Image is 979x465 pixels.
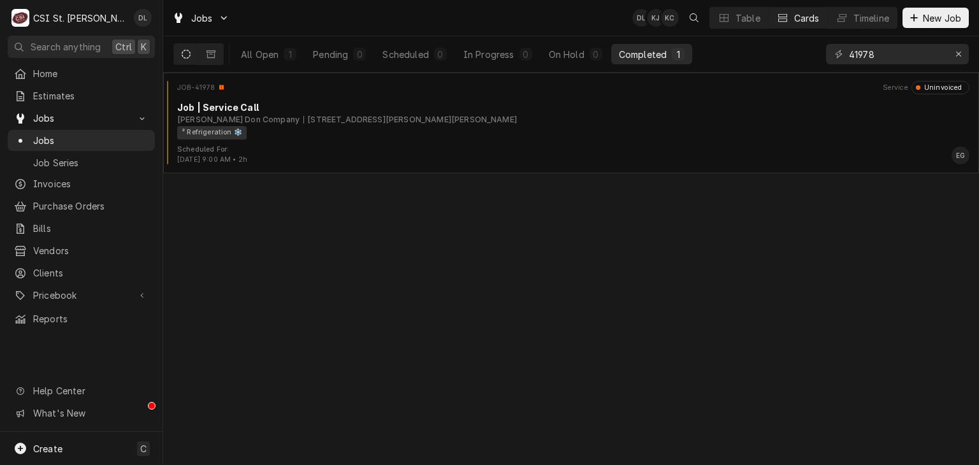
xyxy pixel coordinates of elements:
[177,114,969,125] div: Object Subtext
[8,218,155,239] a: Bills
[8,380,155,401] a: Go to Help Center
[33,443,62,454] span: Create
[177,126,965,139] div: Object Tag List
[33,244,149,257] span: Vendors
[849,44,945,64] input: Keyword search
[8,152,155,173] a: Job Series
[952,147,969,164] div: Card Footer Primary Content
[33,384,147,397] span: Help Center
[33,111,129,125] span: Jobs
[647,9,665,27] div: KJ
[794,11,820,25] div: Cards
[33,134,149,147] span: Jobs
[140,442,147,455] span: C
[177,83,215,93] div: Object ID
[313,48,348,61] div: Pending
[8,36,155,58] button: Search anythingCtrlK
[8,196,155,217] a: Purchase Orders
[163,73,979,173] div: Job Card: JOB-41978
[684,8,704,28] button: Open search
[33,177,149,190] span: Invoices
[33,289,129,302] span: Pricebook
[463,48,514,61] div: In Progress
[168,81,974,94] div: Card Header
[11,9,29,27] div: C
[177,145,247,155] div: Object Extra Context Footer Label
[952,147,969,164] div: EG
[141,40,147,54] span: K
[522,48,530,61] div: 0
[134,9,152,27] div: DL
[167,8,235,29] a: Go to Jobs
[883,81,969,94] div: Card Header Secondary Content
[303,114,517,125] div: Object Subtext Secondary
[33,312,149,325] span: Reports
[8,130,155,151] a: Jobs
[8,108,155,129] a: Go to Jobs
[33,67,149,80] span: Home
[168,101,974,139] div: Card Body
[661,9,679,27] div: KC
[920,83,962,93] div: Uninvoiced
[903,8,969,28] button: New Job
[33,89,149,103] span: Estimates
[853,11,889,25] div: Timeline
[632,9,650,27] div: David Lindsey's Avatar
[883,83,908,93] div: Object Extra Context Header
[920,11,964,25] span: New Job
[33,222,149,235] span: Bills
[8,240,155,261] a: Vendors
[8,403,155,424] a: Go to What's New
[8,63,155,84] a: Home
[134,9,152,27] div: David Lindsey's Avatar
[115,40,132,54] span: Ctrl
[168,145,974,165] div: Card Footer
[948,44,969,64] button: Erase input
[382,48,428,61] div: Scheduled
[177,101,969,114] div: Object Title
[177,145,247,165] div: Card Footer Extra Context
[674,48,682,61] div: 1
[33,406,147,420] span: What's New
[632,9,650,27] div: DL
[661,9,679,27] div: Kelly Christen's Avatar
[592,48,600,61] div: 0
[8,308,155,329] a: Reports
[549,48,584,61] div: On Hold
[736,11,760,25] div: Table
[437,48,444,61] div: 0
[31,40,101,54] span: Search anything
[619,48,667,61] div: Completed
[33,266,149,280] span: Clients
[177,126,247,139] div: ² Refrigeration ❄️
[33,11,127,25] div: CSI St. [PERSON_NAME]
[177,155,247,165] div: Object Extra Context Footer Value
[11,9,29,27] div: CSI St. Louis's Avatar
[911,81,969,94] div: Object Status
[177,155,247,164] span: [DATE] 9:00 AM • 2h
[33,156,149,169] span: Job Series
[33,199,149,213] span: Purchase Orders
[286,48,294,61] div: 1
[647,9,665,27] div: Ken Jiricek's Avatar
[8,262,155,283] a: Clients
[952,147,969,164] div: Eric Guard's Avatar
[8,285,155,306] a: Go to Pricebook
[177,114,300,125] div: Object Subtext Primary
[8,173,155,194] a: Invoices
[177,81,225,94] div: Card Header Primary Content
[191,11,213,25] span: Jobs
[8,85,155,106] a: Estimates
[241,48,279,61] div: All Open
[356,48,363,61] div: 0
